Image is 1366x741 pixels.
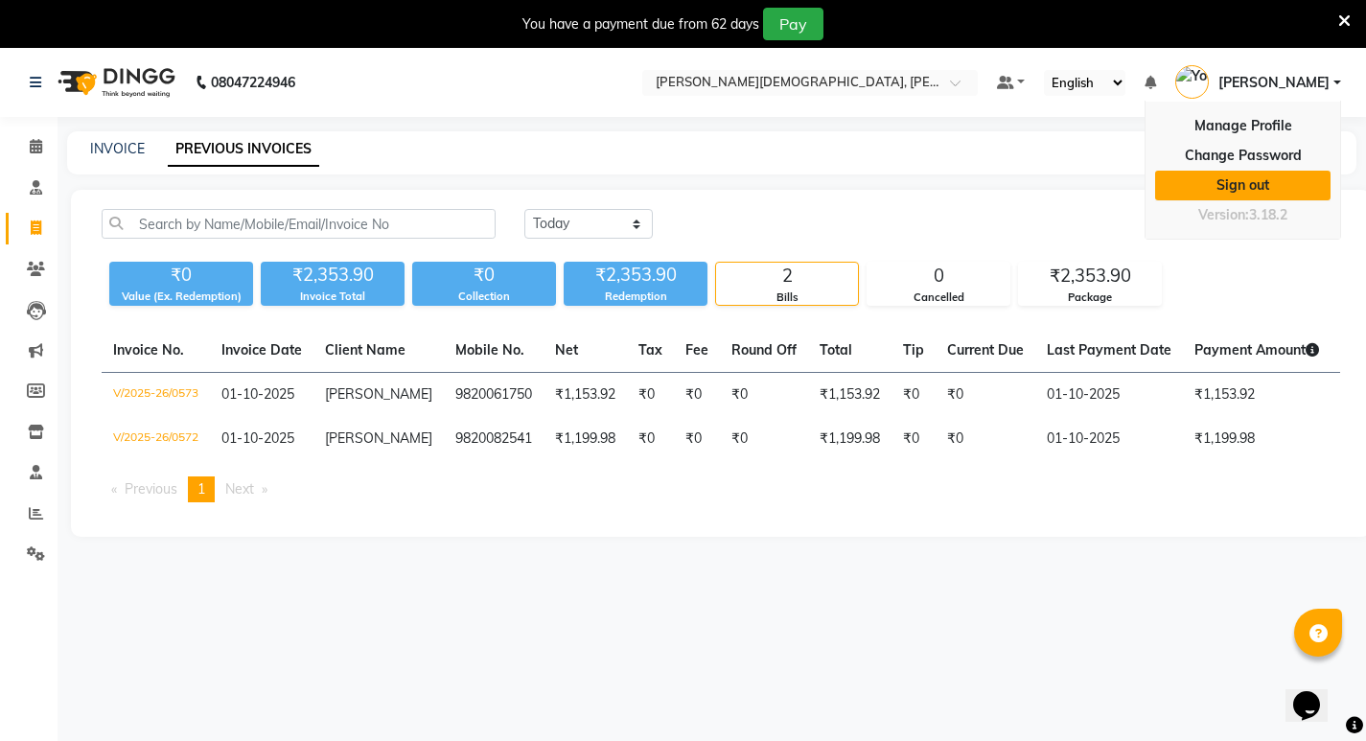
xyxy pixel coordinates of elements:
div: Cancelled [868,289,1009,306]
iframe: chat widget [1285,664,1347,722]
a: INVOICE [90,140,145,157]
a: Change Password [1155,141,1331,171]
img: Yogesh Parab [1175,65,1209,99]
td: ₹1,153.92 [1183,373,1331,418]
div: ₹0 [109,262,253,289]
td: ₹0 [674,417,720,461]
span: Current Due [947,341,1024,359]
span: Mobile No. [455,341,524,359]
span: Payment Amount [1194,341,1319,359]
img: logo [49,56,180,109]
td: ₹0 [674,373,720,418]
div: ₹2,353.90 [564,262,707,289]
a: PREVIOUS INVOICES [168,132,319,167]
a: Manage Profile [1155,111,1331,141]
div: Version:3.18.2 [1155,201,1331,229]
input: Search by Name/Mobile/Email/Invoice No [102,209,496,239]
td: 9820082541 [444,417,544,461]
span: Previous [125,480,177,498]
span: Invoice No. [113,341,184,359]
td: ₹1,153.92 [544,373,627,418]
td: ₹0 [720,373,808,418]
span: [PERSON_NAME] [1218,73,1330,93]
div: ₹2,353.90 [261,262,405,289]
div: Value (Ex. Redemption) [109,289,253,305]
span: Tip [903,341,924,359]
button: Pay [763,8,823,40]
td: ₹0 [891,373,936,418]
span: Client Name [325,341,405,359]
td: ₹1,153.92 [808,373,891,418]
td: ₹0 [627,417,674,461]
span: [PERSON_NAME] [325,429,432,447]
td: 9820061750 [444,373,544,418]
td: ₹0 [627,373,674,418]
td: ₹0 [720,417,808,461]
b: 08047224946 [211,56,295,109]
span: [PERSON_NAME] [325,385,432,403]
div: You have a payment due from 62 days [522,14,759,35]
div: ₹0 [412,262,556,289]
span: Next [225,480,254,498]
td: ₹0 [936,373,1035,418]
td: ₹1,199.98 [808,417,891,461]
span: Last Payment Date [1047,341,1171,359]
div: Redemption [564,289,707,305]
nav: Pagination [102,476,1340,502]
span: Net [555,341,578,359]
td: ₹0 [936,417,1035,461]
span: Round Off [731,341,797,359]
a: Sign out [1155,171,1331,200]
span: 1 [197,480,205,498]
span: 01-10-2025 [221,429,294,447]
td: 01-10-2025 [1035,373,1183,418]
div: Collection [412,289,556,305]
td: ₹1,199.98 [544,417,627,461]
td: 01-10-2025 [1035,417,1183,461]
div: 2 [716,263,858,289]
div: 0 [868,263,1009,289]
td: V/2025-26/0572 [102,417,210,461]
div: Package [1019,289,1161,306]
div: Bills [716,289,858,306]
span: Tax [638,341,662,359]
span: Fee [685,341,708,359]
td: ₹0 [891,417,936,461]
div: ₹2,353.90 [1019,263,1161,289]
span: Total [820,341,852,359]
td: V/2025-26/0573 [102,373,210,418]
span: Invoice Date [221,341,302,359]
td: ₹1,199.98 [1183,417,1331,461]
span: 01-10-2025 [221,385,294,403]
div: Invoice Total [261,289,405,305]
